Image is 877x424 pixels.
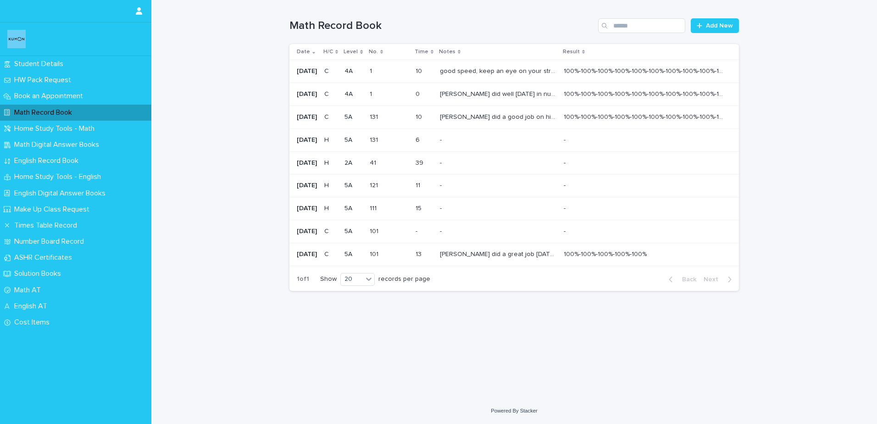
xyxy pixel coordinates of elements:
p: 101 [370,226,380,235]
p: [DATE] [297,228,317,235]
div: 20 [341,274,363,284]
p: 5A [344,136,362,144]
p: Result [563,47,580,57]
p: 0 [416,89,422,98]
p: 131 [370,112,380,121]
p: [DATE] [297,136,317,144]
p: 10 [416,112,424,121]
p: - [440,157,444,167]
p: 101 [370,249,380,258]
tr: [DATE]H5A111111 1515 -- -- [289,197,739,220]
p: 1 [370,89,374,98]
p: H [324,205,337,212]
p: Math Record Book [11,108,79,117]
p: 13 [416,249,423,258]
tr: [DATE]H2A4141 3939 -- -- [289,151,739,174]
p: 5A [344,205,362,212]
p: English Record Book [11,156,86,165]
p: records per page [378,275,430,283]
button: Back [661,275,700,284]
p: 5A [344,228,362,235]
input: Search [598,18,685,33]
p: Show [320,275,337,283]
p: ASHR Certificates [11,253,79,262]
a: Powered By Stacker [491,408,537,413]
p: - [416,226,419,235]
p: No. [369,47,378,57]
p: - [564,180,567,190]
p: Book an Appointment [11,92,90,100]
p: 6 [416,134,422,144]
p: 121 [370,180,380,190]
p: [DATE] [297,182,317,190]
p: 111 [370,203,378,212]
tr: [DATE]C4A11 1010 good speed, keep an eye on your stroke orders and follow the dot to star dotted ... [289,60,739,83]
p: [DATE] [297,67,317,75]
p: C [324,90,337,98]
tr: [DATE]C5A101101 -- -- -- [289,220,739,243]
p: Times Table Record [11,221,84,230]
p: 4A [344,90,362,98]
p: Math AT [11,286,48,295]
p: Home Study Tools - Math [11,124,102,133]
a: Add New [691,18,739,33]
p: 1 of 1 [289,268,316,290]
p: [DATE] [297,159,317,167]
p: 131 [370,134,380,144]
tr: [DATE]C4A11 00 [PERSON_NAME] did well [DATE] in number tracing exercises. [PERSON_NAME] was Not a... [289,83,739,106]
p: Solution Books [11,269,68,278]
p: 100%-100%-100%-100%-100%-100%-100%-100%-100%-100% [564,66,726,75]
p: C [324,113,337,121]
p: [DATE] [297,205,317,212]
p: Mariam did well today in number tracing exercises. Mariam was Not able to recognise numbers 101-1... [440,89,558,98]
p: H/C [323,47,333,57]
p: 100%-100%-100%-100%-100% [564,249,649,258]
p: 5A [344,251,362,258]
p: [DATE] [297,90,317,98]
p: Date [297,47,310,57]
p: Mariam did a good job on his worksheet. She was able to: - Recognise up to 120 in sequence and at... [440,112,558,121]
p: - [440,180,444,190]
p: HW Pack Request [11,76,78,84]
p: 1 [370,66,374,75]
p: Level [344,47,358,57]
p: 15 [416,203,423,212]
p: H [324,136,337,144]
p: Student Details [11,60,71,68]
tr: [DATE]H5A131131 66 -- -- [289,128,739,151]
p: - [564,226,567,235]
p: [DATE] [297,251,317,258]
p: Notes [439,47,455,57]
p: C [324,67,337,75]
p: 4A [344,67,362,75]
span: Back [677,276,696,283]
p: 41 [370,157,378,167]
tr: [DATE]C5A101101 1313 [PERSON_NAME] did a great job [DATE] on her worksheet. She was able to: - Re... [289,243,739,266]
p: C [324,228,337,235]
p: Time [415,47,428,57]
p: Mariam did a great job today on her worksheet. She was able to: - Recognise up to 120 in sequence... [440,249,558,258]
span: Add New [706,22,733,29]
p: - [564,203,567,212]
p: 2A [344,159,362,167]
p: Home Study Tools - English [11,173,108,181]
p: Cost Items [11,318,57,327]
p: H [324,159,337,167]
tr: [DATE]H5A121121 1111 -- -- [289,174,739,197]
tr: [DATE]C5A131131 1010 [PERSON_NAME] did a good job on his worksheet. She was able to: - Recognise ... [289,106,739,128]
p: C [324,251,337,258]
img: o6XkwfS7S2qhyeB9lxyF [7,30,26,48]
p: 5A [344,113,362,121]
p: English AT [11,302,55,311]
p: Math Digital Answer Books [11,140,106,149]
p: [DATE] [297,113,317,121]
p: good speed, keep an eye on your stroke orders and follow the dot to star dotted lines in the dire... [440,66,558,75]
p: 10 [416,66,424,75]
p: Make Up Class Request [11,205,97,214]
p: 100%-100%-100%-100%-100%-100%-100%-100%-100%-100% [564,112,726,121]
p: 11 [416,180,422,190]
p: - [440,203,444,212]
p: - [440,134,444,144]
p: - [440,226,444,235]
